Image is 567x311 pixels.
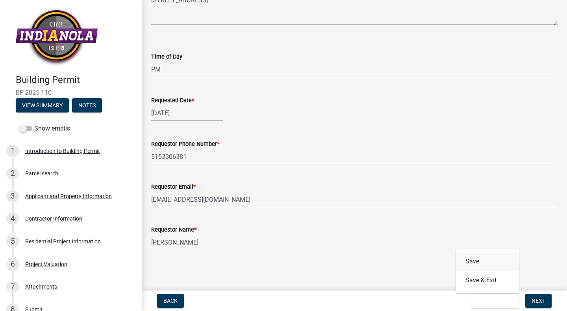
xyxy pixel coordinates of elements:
[6,190,19,202] div: 3
[72,103,102,109] wm-modal-confirm: Notes
[25,284,57,289] div: Attachments
[16,74,135,86] h4: Building Permit
[478,298,508,304] span: Save & Exit
[19,124,70,133] label: Show emails
[25,171,58,176] div: Parcel search
[16,103,69,109] wm-modal-confirm: Summary
[157,294,184,308] button: Back
[25,193,112,199] div: Applicant and Property Information
[151,105,223,121] input: mm/dd/yyyy
[6,212,19,225] div: 4
[25,216,82,221] div: Contractor Information
[6,145,19,157] div: 1
[25,148,100,154] div: Introduction to Building Permit
[6,258,19,271] div: 6
[6,235,19,248] div: 5
[471,294,519,308] button: Save & Exit
[456,249,519,293] div: Save & Exit
[151,54,182,60] label: Time of Day
[16,98,69,112] button: View Summary
[456,252,519,271] button: Save
[6,280,19,293] div: 7
[25,239,101,244] div: Residential Project Information
[532,298,545,304] span: Next
[163,298,178,304] span: Back
[151,184,196,190] label: Requestor Email
[151,98,194,103] label: Requested Date
[456,271,519,290] button: Save & Exit
[6,167,19,180] div: 2
[151,227,196,233] label: Requestor Name
[16,89,126,96] span: BP-2025-110
[25,261,67,267] div: Project Valuation
[16,8,98,66] img: City of Indianola, Iowa
[72,98,102,112] button: Notes
[525,294,552,308] button: Next
[151,142,219,147] label: Requestor Phone Number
